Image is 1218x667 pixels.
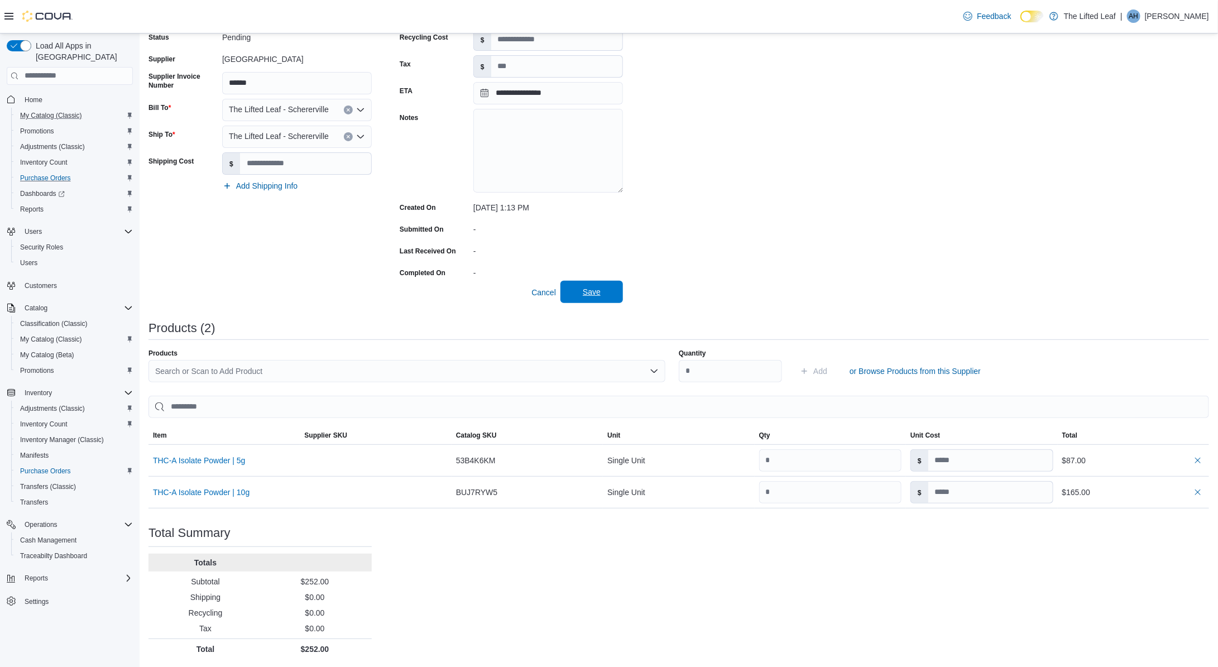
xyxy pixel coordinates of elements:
[148,426,300,444] button: Item
[11,255,137,271] button: Users
[16,364,133,377] span: Promotions
[25,227,42,236] span: Users
[20,205,44,214] span: Reports
[25,388,52,397] span: Inventory
[456,454,496,467] span: 53B4K6KM
[20,225,46,238] button: Users
[11,108,137,123] button: My Catalog (Classic)
[356,132,365,141] button: Open list of options
[25,597,49,606] span: Settings
[16,256,133,270] span: Users
[1127,9,1140,23] div: Amy Herrera
[16,124,59,138] a: Promotions
[16,317,133,330] span: Classification (Classic)
[16,241,68,254] a: Security Roles
[16,317,92,330] a: Classification (Classic)
[11,416,137,432] button: Inventory Count
[20,518,62,531] button: Operations
[16,333,133,346] span: My Catalog (Classic)
[20,518,133,531] span: Operations
[16,433,108,447] a: Inventory Manager (Classic)
[148,55,175,64] label: Supplier
[20,435,104,444] span: Inventory Manager (Classic)
[223,153,240,174] label: $
[11,347,137,363] button: My Catalog (Beta)
[20,335,82,344] span: My Catalog (Classic)
[25,304,47,313] span: Catalog
[16,109,133,122] span: My Catalog (Classic)
[20,189,65,198] span: Dashboards
[20,498,48,507] span: Transfers
[473,199,623,212] div: [DATE] 1:13 PM
[262,644,367,655] p: $252.00
[153,607,258,618] p: Recycling
[456,431,497,440] span: Catalog SKU
[474,29,491,50] label: $
[11,123,137,139] button: Promotions
[16,464,75,478] a: Purchase Orders
[2,300,137,316] button: Catalog
[473,82,623,104] input: Press the down key to open a popover containing a calendar.
[11,432,137,448] button: Inventory Manager (Classic)
[16,241,133,254] span: Security Roles
[583,286,601,297] span: Save
[527,281,560,304] button: Cancel
[16,496,133,509] span: Transfers
[16,140,133,153] span: Adjustments (Classic)
[20,467,71,476] span: Purchase Orders
[1062,486,1205,499] div: $165.00
[153,488,250,497] button: THC-A Isolate Powder | 10g
[679,349,706,358] label: Quantity
[20,451,49,460] span: Manifests
[400,225,444,234] label: Submitted On
[20,351,74,359] span: My Catalog (Beta)
[20,93,133,107] span: Home
[16,534,133,547] span: Cash Management
[20,551,87,560] span: Traceabilty Dashboard
[11,332,137,347] button: My Catalog (Classic)
[20,536,76,545] span: Cash Management
[911,450,928,471] label: $
[153,644,258,655] p: Total
[300,426,451,444] button: Supplier SKU
[16,156,72,169] a: Inventory Count
[20,595,53,608] a: Settings
[148,349,178,358] label: Products
[1020,11,1044,22] input: Dark Mode
[262,607,367,618] p: $0.00
[20,319,88,328] span: Classification (Classic)
[16,402,133,415] span: Adjustments (Classic)
[910,431,940,440] span: Unit Cost
[25,520,57,529] span: Operations
[11,139,137,155] button: Adjustments (Classic)
[148,157,194,166] label: Shipping Cost
[977,11,1011,22] span: Feedback
[400,87,413,95] label: ETA
[603,449,754,472] div: Single Unit
[20,174,71,183] span: Purchase Orders
[222,28,372,42] div: Pending
[16,418,133,431] span: Inventory Count
[16,549,133,563] span: Traceabilty Dashboard
[11,463,137,479] button: Purchase Orders
[2,92,137,108] button: Home
[2,570,137,586] button: Reports
[11,448,137,463] button: Manifests
[759,431,770,440] span: Qty
[153,576,258,587] p: Subtotal
[16,464,133,478] span: Purchase Orders
[20,142,85,151] span: Adjustments (Classic)
[2,385,137,401] button: Inventory
[474,56,491,77] label: $
[845,360,985,382] button: or Browse Products from this Supplier
[16,348,133,362] span: My Catalog (Beta)
[531,287,556,298] span: Cancel
[456,486,497,499] span: BUJ7RYW5
[911,482,928,503] label: $
[153,456,245,465] button: THC-A Isolate Powder | 5g
[344,132,353,141] button: Clear input
[20,243,63,252] span: Security Roles
[22,11,73,22] img: Cova
[20,279,61,292] a: Customers
[20,386,133,400] span: Inventory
